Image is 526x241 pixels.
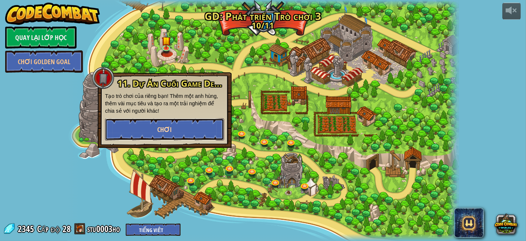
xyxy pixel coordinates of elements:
[87,223,122,235] a: stu0003ho
[5,3,100,25] img: CodeCombat - Learn how to code by playing a game
[63,223,71,235] span: 28
[5,50,83,73] a: Chơi Golden Goal
[161,32,171,49] img: level-banner-started.png
[502,3,521,20] button: Tùy chỉnh âm lượng
[157,125,172,134] span: Chơi
[37,223,60,235] span: Cấp độ
[105,92,224,115] p: Tạo trò chơi của riêng bạn! Thêm một anh hùng, thêm vài mục tiêu và tạo ra một trải nghiệm để chi...
[117,77,226,89] span: 11. Dự Án Cuối Game Dev 3
[105,118,224,141] button: Chơi
[5,26,77,49] a: Quay lại Lớp Học
[18,223,36,235] span: 2345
